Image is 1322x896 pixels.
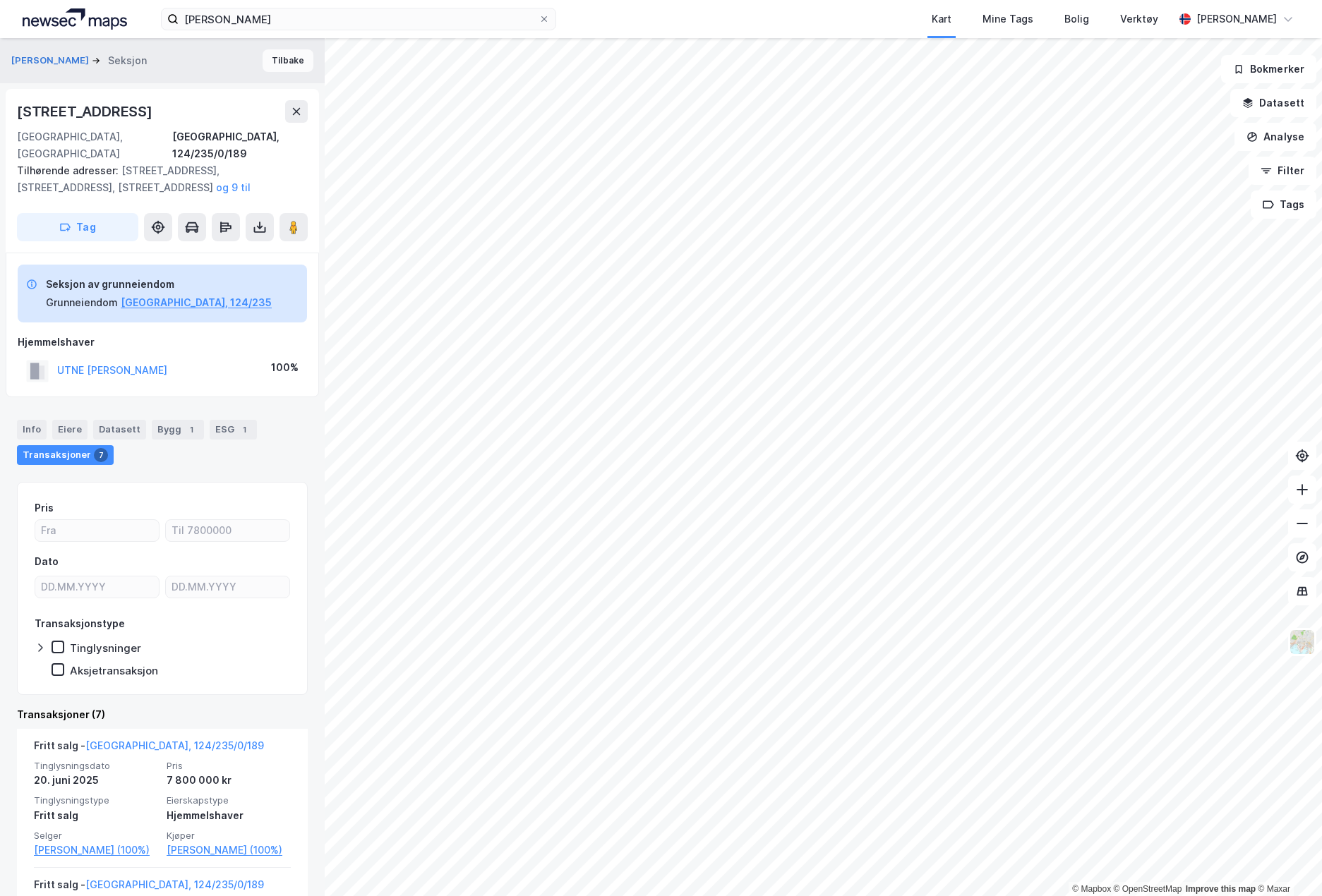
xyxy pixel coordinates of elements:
div: Aksjetransaksjon [70,664,158,677]
a: [PERSON_NAME] (100%) [34,842,158,859]
a: Improve this map [1186,884,1256,894]
div: Transaksjoner (7) [17,706,308,723]
span: Pris [167,760,291,772]
div: Seksjon av grunneiendom [46,276,272,293]
div: Bygg [152,420,204,440]
div: [STREET_ADDRESS], [STREET_ADDRESS], [STREET_ADDRESS] [17,162,296,196]
div: Pris [35,500,54,516]
div: Mine Tags [983,11,1033,28]
button: [GEOGRAPHIC_DATA], 124/235 [121,294,272,311]
img: Z [1289,629,1316,655]
div: [PERSON_NAME] [1196,11,1277,28]
span: Selger [34,830,158,842]
button: Filter [1249,157,1316,185]
div: ESG [210,420,257,440]
button: Analyse [1234,123,1316,151]
a: [PERSON_NAME] (100%) [167,842,291,859]
div: Kart [932,11,951,28]
div: Verktøy [1120,11,1158,28]
div: 7 [94,448,108,462]
div: 100% [271,359,299,376]
div: Info [17,420,47,440]
div: Fritt salg - [34,737,264,760]
div: 1 [184,423,198,437]
div: Fritt salg [34,807,158,824]
div: Dato [35,553,59,570]
a: [GEOGRAPHIC_DATA], 124/235/0/189 [85,878,264,890]
a: OpenStreetMap [1114,884,1182,894]
div: 1 [237,423,251,437]
button: Datasett [1230,89,1316,117]
input: Søk på adresse, matrikkel, gårdeiere, leietakere eller personer [179,8,539,30]
div: Datasett [93,420,146,440]
span: Tilhørende adresser: [17,164,121,176]
div: Tinglysninger [70,641,141,655]
iframe: Chat Widget [1251,828,1322,896]
button: Tag [17,213,138,241]
div: Grunneiendom [46,294,118,311]
a: Mapbox [1072,884,1111,894]
div: Seksjon [108,52,147,69]
input: DD.MM.YYYY [166,576,289,598]
div: 20. juni 2025 [34,772,158,789]
div: Kontrollprogram for chat [1251,828,1322,896]
div: [GEOGRAPHIC_DATA], 124/235/0/189 [172,128,308,162]
button: Tags [1251,190,1316,219]
span: Eierskapstype [167,794,291,806]
div: Hjemmelshaver [18,334,307,351]
div: Transaksjonstype [35,615,125,632]
div: Hjemmelshaver [167,807,291,824]
div: 7 800 000 kr [167,772,291,789]
button: Tilbake [263,49,313,72]
span: Tinglysningsdato [34,760,158,772]
input: Fra [35,520,159,541]
button: Bokmerker [1221,55,1316,83]
a: [GEOGRAPHIC_DATA], 124/235/0/189 [85,739,264,751]
div: Bolig [1064,11,1089,28]
img: logo.a4113a55bc3d86da70a041830d287a7e.svg [23,8,127,30]
span: Kjøper [167,830,291,842]
input: DD.MM.YYYY [35,576,159,598]
div: Transaksjoner [17,445,114,465]
div: [STREET_ADDRESS] [17,100,155,123]
button: [PERSON_NAME] [11,54,92,68]
div: [GEOGRAPHIC_DATA], [GEOGRAPHIC_DATA] [17,128,172,162]
div: Eiere [52,420,88,440]
input: Til 7800000 [166,520,289,541]
span: Tinglysningstype [34,794,158,806]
